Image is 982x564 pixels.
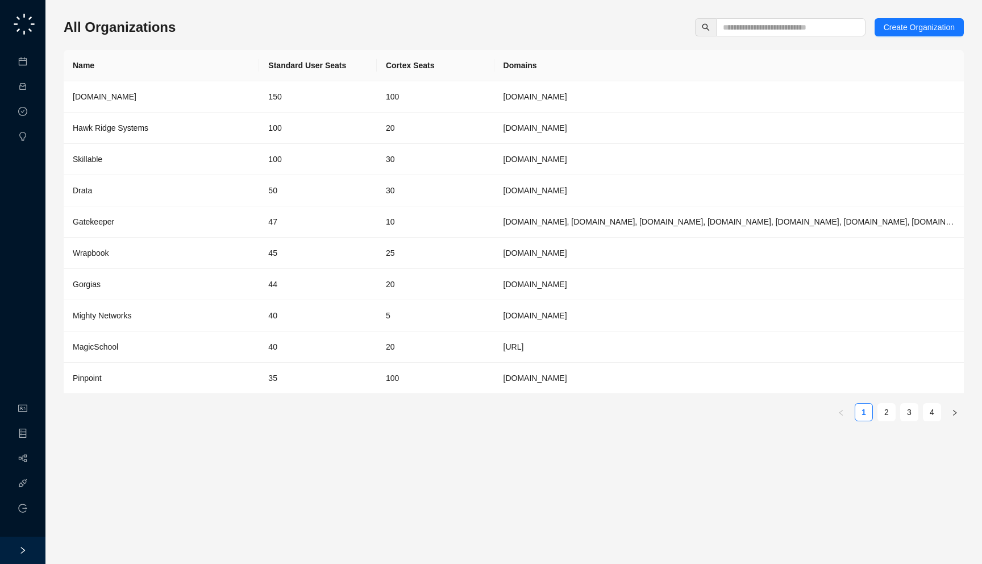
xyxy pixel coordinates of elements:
span: Pinpoint [73,374,102,383]
td: 100 [259,113,377,144]
td: pinpointhq.com [494,363,964,394]
td: 10 [377,206,494,238]
iframe: Open customer support [946,526,976,557]
td: wrapbook.com [494,238,964,269]
td: 20 [377,113,494,144]
span: right [19,546,27,554]
td: 45 [259,238,377,269]
th: Cortex Seats [377,50,494,81]
td: 150 [259,81,377,113]
span: Gorgias [73,280,101,289]
td: 35 [259,363,377,394]
td: 30 [377,144,494,175]
span: left [838,409,844,416]
td: gatekeeperhq.com, gatekeeperhq.io, gatekeeper.io, gatekeepervclm.com, gatekeeperhq.co, trygatekee... [494,206,964,238]
span: Hawk Ridge Systems [73,123,148,132]
img: logo-small-C4UdH2pc.png [11,11,37,37]
td: 50 [259,175,377,206]
td: 30 [377,175,494,206]
th: Standard User Seats [259,50,377,81]
span: Create Organization [884,21,955,34]
a: 4 [923,404,941,421]
td: 40 [259,331,377,363]
li: 4 [923,403,941,421]
button: Create Organization [875,18,964,36]
span: Skillable [73,155,102,164]
span: Wrapbook [73,248,109,258]
span: Gatekeeper [73,217,114,226]
td: 20 [377,331,494,363]
span: search [702,23,710,31]
td: synthesia.io [494,81,964,113]
td: mightynetworks.com [494,300,964,331]
td: 25 [377,238,494,269]
a: 2 [878,404,895,421]
td: 100 [377,363,494,394]
button: right [946,403,964,421]
td: 20 [377,269,494,300]
td: 100 [259,144,377,175]
span: [DOMAIN_NAME] [73,92,136,101]
th: Name [64,50,259,81]
a: 1 [855,404,872,421]
td: 44 [259,269,377,300]
li: 2 [877,403,896,421]
li: 3 [900,403,918,421]
td: skillable.com [494,144,964,175]
td: gorgias.com [494,269,964,300]
td: 5 [377,300,494,331]
span: right [951,409,958,416]
span: logout [18,504,27,513]
span: MagicSchool [73,342,118,351]
span: Mighty Networks [73,311,131,320]
h3: All Organizations [64,18,176,36]
li: Previous Page [832,403,850,421]
td: hawkridgesys.com [494,113,964,144]
td: 100 [377,81,494,113]
th: Domains [494,50,964,81]
td: Drata.com [494,175,964,206]
td: 47 [259,206,377,238]
button: left [832,403,850,421]
span: Drata [73,186,92,195]
td: 40 [259,300,377,331]
a: 3 [901,404,918,421]
td: magicschool.ai [494,331,964,363]
li: Next Page [946,403,964,421]
li: 1 [855,403,873,421]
